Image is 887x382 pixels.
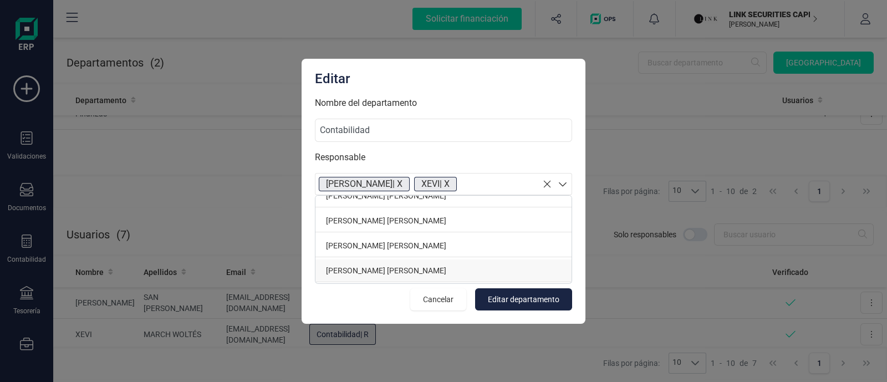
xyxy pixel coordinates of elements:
p: [PERSON_NAME] [PERSON_NAME] [315,185,572,207]
p: XEVI | [421,177,450,191]
span: Editar departamento [488,294,559,305]
p: [PERSON_NAME] [PERSON_NAME] [315,210,572,232]
button: Cancelar [410,288,466,310]
div: Editar [315,70,572,88]
p: [PERSON_NAME] [PERSON_NAME] [315,235,572,257]
span: X [397,179,402,189]
span: X [444,179,450,189]
p: [PERSON_NAME] [PERSON_NAME] [315,259,572,282]
p: Responsable [315,151,572,164]
p: [PERSON_NAME] | [326,177,402,191]
button: Editar departamento [475,288,572,310]
p: Nombre del departamento [315,96,572,110]
span: Cancelar [423,294,453,305]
